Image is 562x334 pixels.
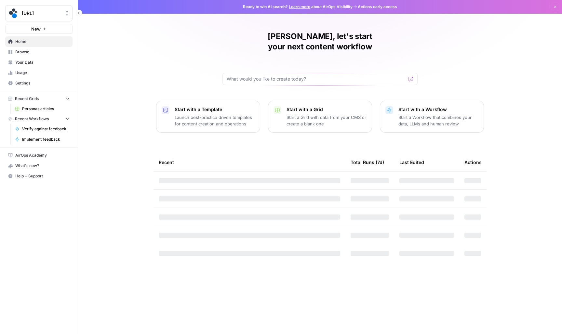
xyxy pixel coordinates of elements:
[289,4,310,9] a: Learn more
[22,136,70,142] span: Implement feedback
[15,80,70,86] span: Settings
[159,153,340,171] div: Recent
[398,106,478,113] p: Start with a Workflow
[31,26,41,32] span: New
[464,153,482,171] div: Actions
[12,104,73,114] a: Personas articles
[7,7,19,19] img: spot.ai Logo
[227,76,406,82] input: What would you like to create today?
[5,47,73,57] a: Browse
[12,124,73,134] a: Verify against feedback
[5,114,73,124] button: Recent Workflows
[5,150,73,161] a: AirOps Academy
[358,4,397,10] span: Actions early access
[156,101,260,133] button: Start with a TemplateLaunch best-practice driven templates for content creation and operations
[380,101,484,133] button: Start with a WorkflowStart a Workflow that combines your data, LLMs and human review
[15,96,39,102] span: Recent Grids
[15,116,49,122] span: Recent Workflows
[15,173,70,179] span: Help + Support
[5,5,73,21] button: Workspace: spot.ai
[15,70,70,76] span: Usage
[399,153,424,171] div: Last Edited
[268,101,372,133] button: Start with a GridStart a Grid with data from your CMS or create a blank one
[22,106,70,112] span: Personas articles
[287,114,367,127] p: Start a Grid with data from your CMS or create a blank one
[15,152,70,158] span: AirOps Academy
[5,94,73,104] button: Recent Grids
[5,68,73,78] a: Usage
[5,57,73,68] a: Your Data
[175,106,255,113] p: Start with a Template
[222,31,418,52] h1: [PERSON_NAME], let's start your next content workflow
[398,114,478,127] p: Start a Workflow that combines your data, LLMs and human review
[351,153,384,171] div: Total Runs (7d)
[22,126,70,132] span: Verify against feedback
[175,114,255,127] p: Launch best-practice driven templates for content creation and operations
[6,161,72,171] div: What's new?
[15,39,70,45] span: Home
[5,36,73,47] a: Home
[22,10,61,17] span: [URL]
[5,171,73,181] button: Help + Support
[287,106,367,113] p: Start with a Grid
[12,134,73,145] a: Implement feedback
[5,161,73,171] button: What's new?
[5,78,73,88] a: Settings
[15,59,70,65] span: Your Data
[5,24,73,34] button: New
[15,49,70,55] span: Browse
[243,4,353,10] span: Ready to win AI search? about AirOps Visibility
